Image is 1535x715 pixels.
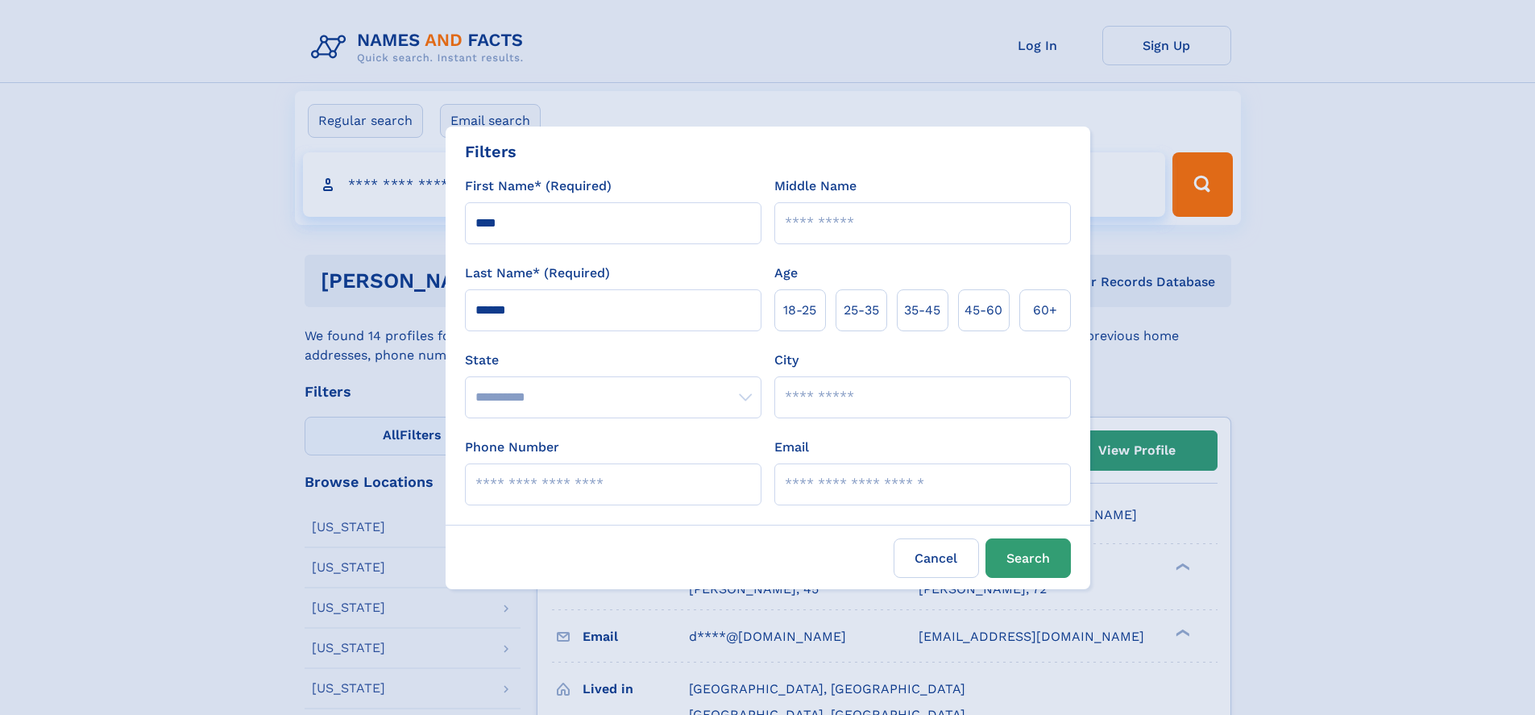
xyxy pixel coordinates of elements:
[904,301,940,320] span: 35‑45
[985,538,1071,578] button: Search
[894,538,979,578] label: Cancel
[774,438,809,457] label: Email
[1033,301,1057,320] span: 60+
[465,438,559,457] label: Phone Number
[465,264,610,283] label: Last Name* (Required)
[465,177,612,196] label: First Name* (Required)
[774,264,798,283] label: Age
[774,351,799,370] label: City
[774,177,857,196] label: Middle Name
[965,301,1002,320] span: 45‑60
[844,301,879,320] span: 25‑35
[465,351,761,370] label: State
[465,139,517,164] div: Filters
[783,301,816,320] span: 18‑25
